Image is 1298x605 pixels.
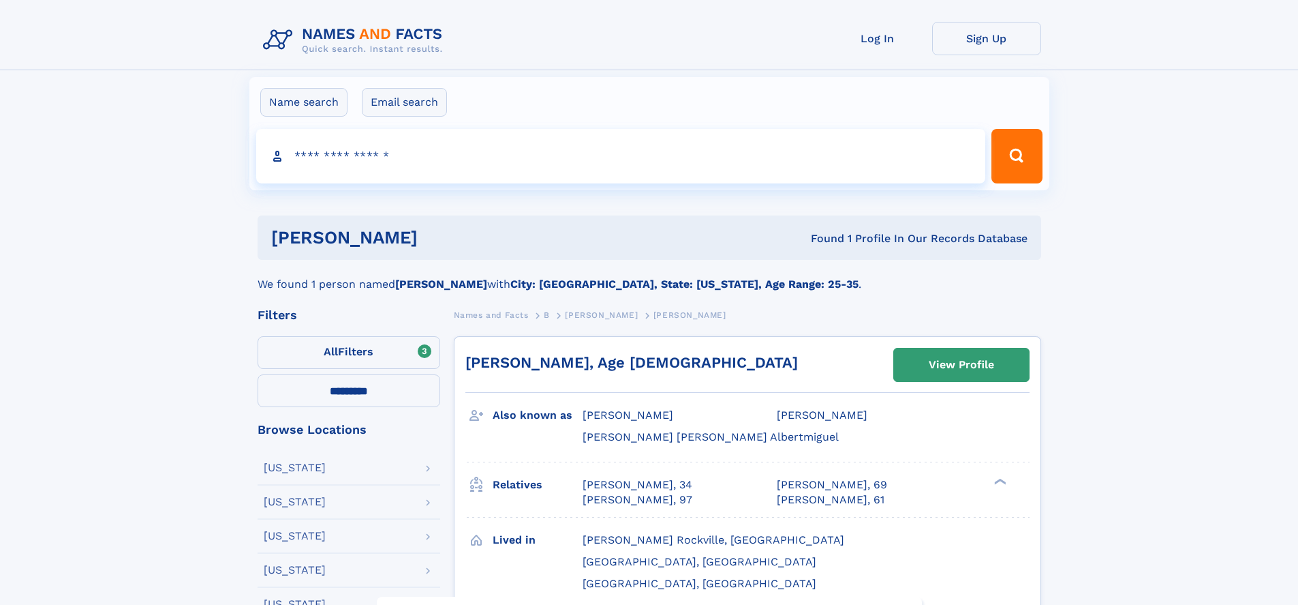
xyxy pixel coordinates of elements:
[260,88,347,117] label: Name search
[258,424,440,436] div: Browse Locations
[362,88,447,117] label: Email search
[493,404,583,427] h3: Also known as
[544,310,550,320] span: B
[465,354,798,371] a: [PERSON_NAME], Age [DEMOGRAPHIC_DATA]
[614,231,1027,246] div: Found 1 Profile In Our Records Database
[583,477,692,492] a: [PERSON_NAME], 34
[324,345,338,358] span: All
[894,349,1029,381] a: View Profile
[929,349,994,381] div: View Profile
[510,278,859,291] b: City: [GEOGRAPHIC_DATA], State: [US_STATE], Age Range: 25-35
[777,477,887,492] a: [PERSON_NAME], 69
[264,497,326,507] div: [US_STATE]
[565,310,638,320] span: [PERSON_NAME]
[777,409,867,422] span: [PERSON_NAME]
[583,533,844,546] span: [PERSON_NAME] Rockville, [GEOGRAPHIC_DATA]
[258,336,440,369] label: Filters
[258,22,454,59] img: Logo Names and Facts
[395,278,487,291] b: [PERSON_NAME]
[544,306,550,323] a: B
[991,129,1042,183] button: Search Button
[583,430,839,443] span: [PERSON_NAME] [PERSON_NAME] Albertmiguel
[583,577,816,590] span: [GEOGRAPHIC_DATA], [GEOGRAPHIC_DATA]
[583,492,692,507] a: [PERSON_NAME], 97
[454,306,529,323] a: Names and Facts
[271,229,615,246] h1: [PERSON_NAME]
[777,492,884,507] a: [PERSON_NAME], 61
[256,129,986,183] input: search input
[264,531,326,542] div: [US_STATE]
[258,309,440,321] div: Filters
[264,462,326,473] div: [US_STATE]
[932,22,1041,55] a: Sign Up
[493,529,583,552] h3: Lived in
[258,260,1041,293] div: We found 1 person named with .
[653,310,726,320] span: [PERSON_NAME]
[823,22,932,55] a: Log In
[583,555,816,568] span: [GEOGRAPHIC_DATA], [GEOGRAPHIC_DATA]
[991,477,1007,486] div: ❯
[583,409,673,422] span: [PERSON_NAME]
[565,306,638,323] a: [PERSON_NAME]
[493,473,583,497] h3: Relatives
[264,565,326,576] div: [US_STATE]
